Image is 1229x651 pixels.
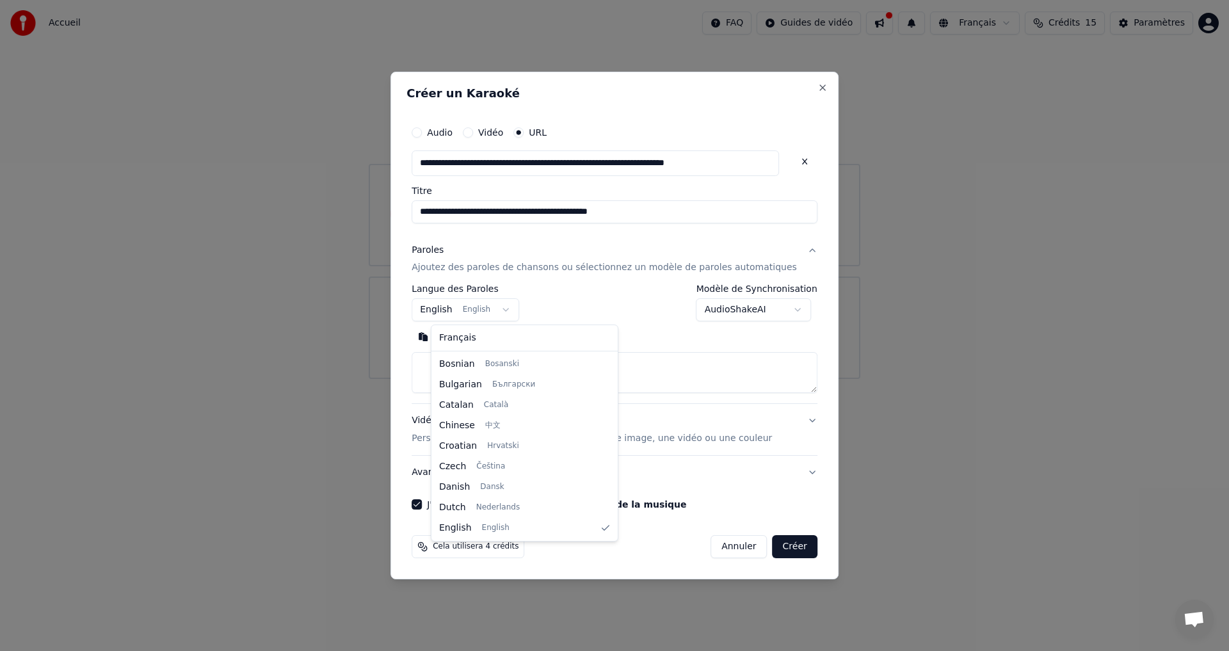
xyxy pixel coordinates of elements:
[492,380,535,390] span: Български
[439,378,482,391] span: Bulgarian
[439,399,474,412] span: Catalan
[487,441,519,451] span: Hrvatski
[439,419,475,432] span: Chinese
[485,359,519,369] span: Bosanski
[439,501,466,514] span: Dutch
[476,502,520,513] span: Nederlands
[439,481,470,494] span: Danish
[484,400,508,410] span: Català
[439,522,472,534] span: English
[439,332,476,344] span: Français
[485,421,501,431] span: 中文
[480,482,504,492] span: Dansk
[482,523,510,533] span: English
[439,358,475,371] span: Bosnian
[439,460,466,473] span: Czech
[439,440,477,453] span: Croatian
[476,462,505,472] span: Čeština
